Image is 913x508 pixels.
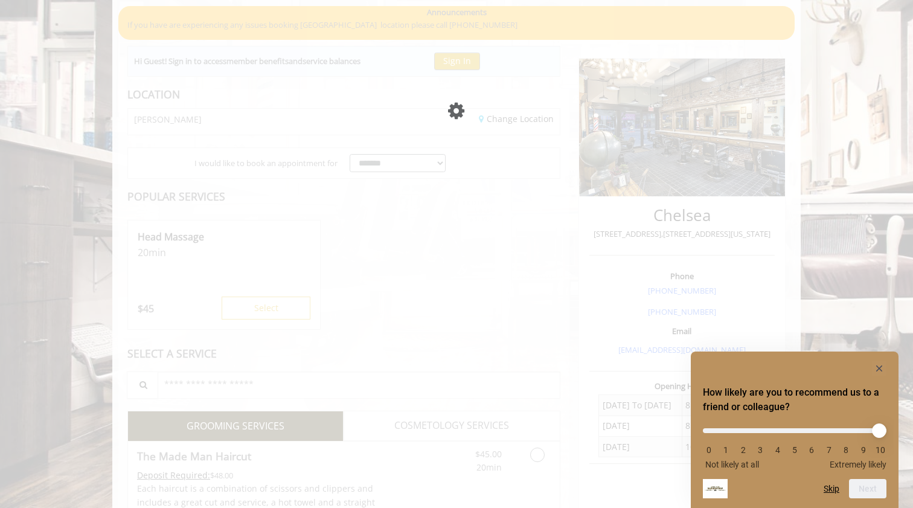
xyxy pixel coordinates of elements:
[703,419,886,469] div: How likely are you to recommend us to a friend or colleague? Select an option from 0 to 10, with ...
[824,484,839,494] button: Skip
[703,385,886,414] h2: How likely are you to recommend us to a friend or colleague? Select an option from 0 to 10, with ...
[806,445,818,455] li: 6
[874,445,886,455] li: 10
[754,445,766,455] li: 3
[830,460,886,469] span: Extremely likely
[789,445,801,455] li: 5
[840,445,852,455] li: 8
[849,479,886,498] button: Next question
[705,460,759,469] span: Not likely at all
[857,445,870,455] li: 9
[823,445,835,455] li: 7
[703,445,715,455] li: 0
[872,361,886,376] button: Hide survey
[772,445,784,455] li: 4
[737,445,749,455] li: 2
[720,445,732,455] li: 1
[703,361,886,498] div: How likely are you to recommend us to a friend or colleague? Select an option from 0 to 10, with ...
